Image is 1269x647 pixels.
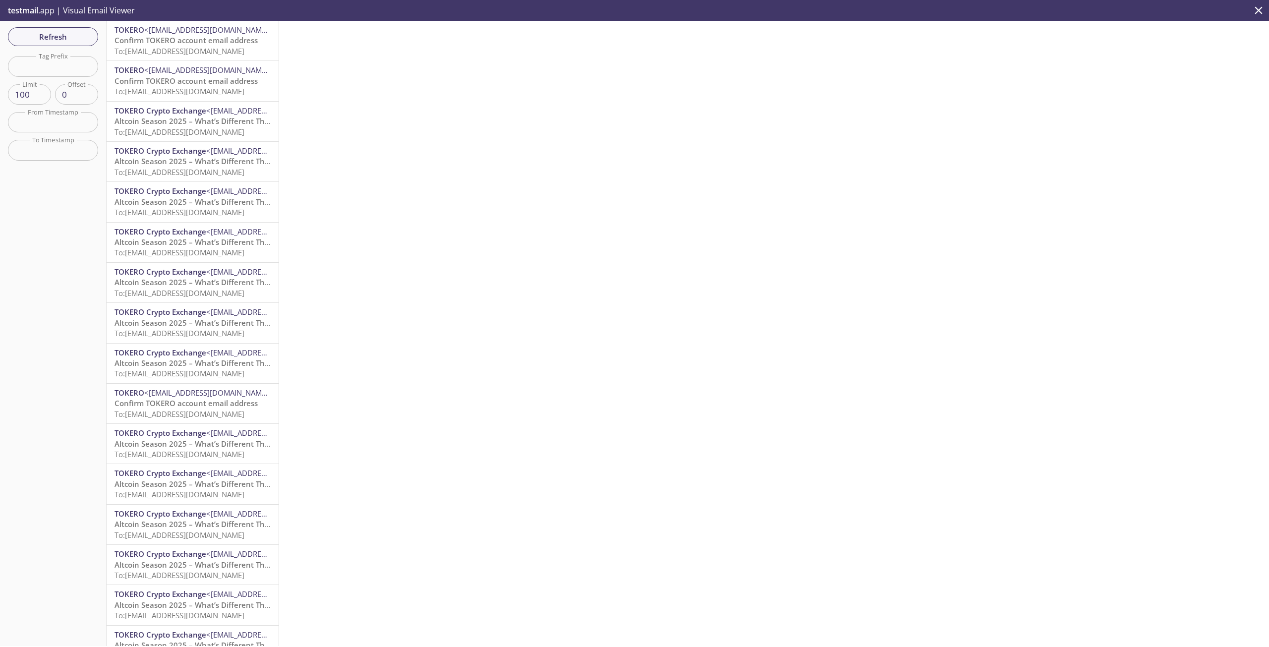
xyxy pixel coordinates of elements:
[107,182,279,222] div: TOKERO Crypto Exchange<[EMAIL_ADDRESS][DOMAIN_NAME]>Altcoin Season 2025 – What’s Different This T...
[206,630,335,640] span: <[EMAIL_ADDRESS][DOMAIN_NAME]>
[107,142,279,181] div: TOKERO Crypto Exchange<[EMAIL_ADDRESS][DOMAIN_NAME]>Altcoin Season 2025 – What’s Different This T...
[107,263,279,302] div: TOKERO Crypto Exchange<[EMAIL_ADDRESS][DOMAIN_NAME]>Altcoin Season 2025 – What’s Different This T...
[115,398,258,408] span: Confirm TOKERO account email address
[115,428,206,438] span: TOKERO Crypto Exchange
[115,318,293,328] span: Altcoin Season 2025 – What’s Different This Time?
[107,505,279,544] div: TOKERO Crypto Exchange<[EMAIL_ADDRESS][DOMAIN_NAME]>Altcoin Season 2025 – What’s Different This T...
[107,545,279,585] div: TOKERO Crypto Exchange<[EMAIL_ADDRESS][DOMAIN_NAME]>Altcoin Season 2025 – What’s Different This T...
[107,424,279,464] div: TOKERO Crypto Exchange<[EMAIL_ADDRESS][DOMAIN_NAME]>Altcoin Season 2025 – What’s Different This T...
[144,388,273,398] span: <[EMAIL_ADDRESS][DOMAIN_NAME]>
[206,307,335,317] span: <[EMAIL_ADDRESS][DOMAIN_NAME]>
[115,610,244,620] span: To: [EMAIL_ADDRESS][DOMAIN_NAME]
[206,509,335,519] span: <[EMAIL_ADDRESS][DOMAIN_NAME]>
[115,146,206,156] span: TOKERO Crypto Exchange
[206,549,335,559] span: <[EMAIL_ADDRESS][DOMAIN_NAME]>
[115,489,244,499] span: To: [EMAIL_ADDRESS][DOMAIN_NAME]
[107,384,279,423] div: TOKERO<[EMAIL_ADDRESS][DOMAIN_NAME]>Confirm TOKERO account email addressTo:[EMAIL_ADDRESS][DOMAIN...
[115,46,244,56] span: To: [EMAIL_ADDRESS][DOMAIN_NAME]
[206,589,335,599] span: <[EMAIL_ADDRESS][DOMAIN_NAME]>
[115,630,206,640] span: TOKERO Crypto Exchange
[115,127,244,137] span: To: [EMAIL_ADDRESS][DOMAIN_NAME]
[115,519,293,529] span: Altcoin Season 2025 – What’s Different This Time?
[115,439,293,449] span: Altcoin Season 2025 – What’s Different This Time?
[115,388,144,398] span: TOKERO
[115,106,206,116] span: TOKERO Crypto Exchange
[115,368,244,378] span: To: [EMAIL_ADDRESS][DOMAIN_NAME]
[107,21,279,60] div: TOKERO<[EMAIL_ADDRESS][DOMAIN_NAME]>Confirm TOKERO account email addressTo:[EMAIL_ADDRESS][DOMAIN...
[144,65,273,75] span: <[EMAIL_ADDRESS][DOMAIN_NAME]>
[115,86,244,96] span: To: [EMAIL_ADDRESS][DOMAIN_NAME]
[115,277,293,287] span: Altcoin Season 2025 – What’s Different This Time?
[115,237,293,247] span: Altcoin Season 2025 – What’s Different This Time?
[8,5,38,16] span: testmail
[115,449,244,459] span: To: [EMAIL_ADDRESS][DOMAIN_NAME]
[206,468,335,478] span: <[EMAIL_ADDRESS][DOMAIN_NAME]>
[115,570,244,580] span: To: [EMAIL_ADDRESS][DOMAIN_NAME]
[115,186,206,196] span: TOKERO Crypto Exchange
[115,328,244,338] span: To: [EMAIL_ADDRESS][DOMAIN_NAME]
[115,116,293,126] span: Altcoin Season 2025 – What’s Different This Time?
[115,600,293,610] span: Altcoin Season 2025 – What’s Different This Time?
[115,288,244,298] span: To: [EMAIL_ADDRESS][DOMAIN_NAME]
[107,585,279,625] div: TOKERO Crypto Exchange<[EMAIL_ADDRESS][DOMAIN_NAME]>Altcoin Season 2025 – What’s Different This T...
[107,61,279,101] div: TOKERO<[EMAIL_ADDRESS][DOMAIN_NAME]>Confirm TOKERO account email addressTo:[EMAIL_ADDRESS][DOMAIN...
[115,65,144,75] span: TOKERO
[16,30,90,43] span: Refresh
[115,307,206,317] span: TOKERO Crypto Exchange
[206,146,335,156] span: <[EMAIL_ADDRESS][DOMAIN_NAME]>
[206,227,335,236] span: <[EMAIL_ADDRESS][DOMAIN_NAME]>
[107,464,279,504] div: TOKERO Crypto Exchange<[EMAIL_ADDRESS][DOMAIN_NAME]>Altcoin Season 2025 – What’s Different This T...
[115,25,144,35] span: TOKERO
[115,479,293,489] span: Altcoin Season 2025 – What’s Different This Time?
[206,106,335,116] span: <[EMAIL_ADDRESS][DOMAIN_NAME]>
[206,348,335,357] span: <[EMAIL_ADDRESS][DOMAIN_NAME]>
[115,197,293,207] span: Altcoin Season 2025 – What’s Different This Time?
[107,344,279,383] div: TOKERO Crypto Exchange<[EMAIL_ADDRESS][DOMAIN_NAME]>Altcoin Season 2025 – What’s Different This T...
[107,102,279,141] div: TOKERO Crypto Exchange<[EMAIL_ADDRESS][DOMAIN_NAME]>Altcoin Season 2025 – What’s Different This T...
[115,207,244,217] span: To: [EMAIL_ADDRESS][DOMAIN_NAME]
[115,560,293,570] span: Altcoin Season 2025 – What’s Different This Time?
[107,303,279,343] div: TOKERO Crypto Exchange<[EMAIL_ADDRESS][DOMAIN_NAME]>Altcoin Season 2025 – What’s Different This T...
[206,186,335,196] span: <[EMAIL_ADDRESS][DOMAIN_NAME]>
[206,267,335,277] span: <[EMAIL_ADDRESS][DOMAIN_NAME]>
[115,167,244,177] span: To: [EMAIL_ADDRESS][DOMAIN_NAME]
[115,589,206,599] span: TOKERO Crypto Exchange
[115,358,293,368] span: Altcoin Season 2025 – What’s Different This Time?
[206,428,335,438] span: <[EMAIL_ADDRESS][DOMAIN_NAME]>
[115,509,206,519] span: TOKERO Crypto Exchange
[115,247,244,257] span: To: [EMAIL_ADDRESS][DOMAIN_NAME]
[115,227,206,236] span: TOKERO Crypto Exchange
[107,223,279,262] div: TOKERO Crypto Exchange<[EMAIL_ADDRESS][DOMAIN_NAME]>Altcoin Season 2025 – What’s Different This T...
[115,468,206,478] span: TOKERO Crypto Exchange
[8,27,98,46] button: Refresh
[115,409,244,419] span: To: [EMAIL_ADDRESS][DOMAIN_NAME]
[115,348,206,357] span: TOKERO Crypto Exchange
[115,156,293,166] span: Altcoin Season 2025 – What’s Different This Time?
[115,35,258,45] span: Confirm TOKERO account email address
[144,25,273,35] span: <[EMAIL_ADDRESS][DOMAIN_NAME]>
[115,530,244,540] span: To: [EMAIL_ADDRESS][DOMAIN_NAME]
[115,76,258,86] span: Confirm TOKERO account email address
[115,549,206,559] span: TOKERO Crypto Exchange
[115,267,206,277] span: TOKERO Crypto Exchange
